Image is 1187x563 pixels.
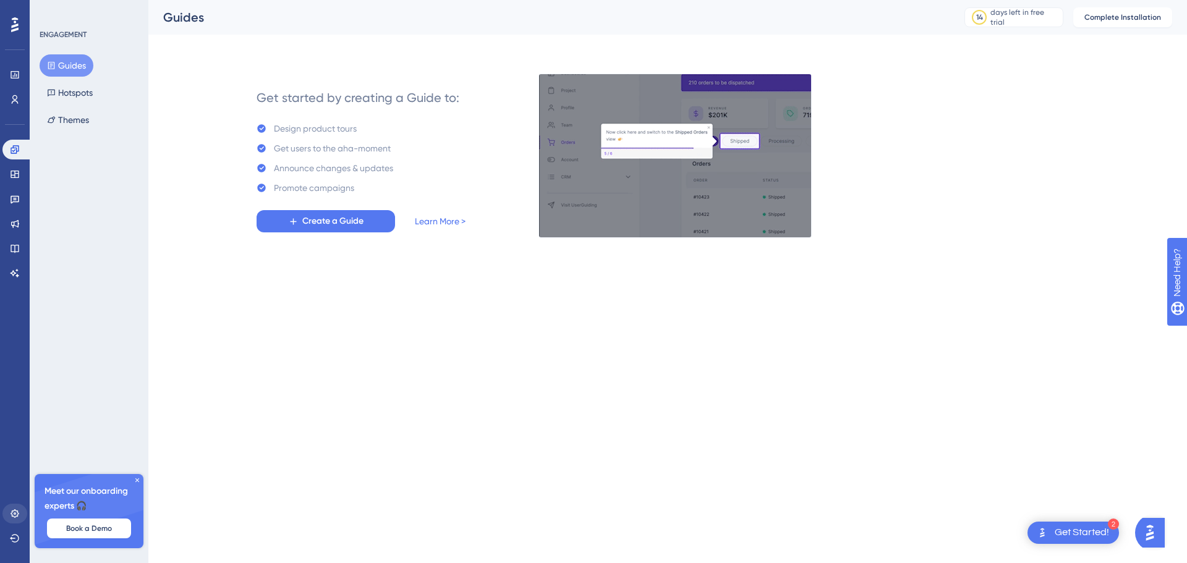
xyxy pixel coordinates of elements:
img: launcher-image-alternative-text [1035,525,1050,540]
div: Announce changes & updates [274,161,393,176]
span: Meet our onboarding experts 🎧 [45,484,134,514]
button: Complete Installation [1073,7,1172,27]
span: Complete Installation [1084,12,1161,22]
div: 2 [1108,519,1119,530]
button: Hotspots [40,82,100,104]
div: Guides [163,9,934,26]
div: Design product tours [274,121,357,136]
iframe: UserGuiding AI Assistant Launcher [1135,514,1172,551]
button: Book a Demo [47,519,131,538]
span: Create a Guide [302,214,364,229]
button: Themes [40,109,96,131]
button: Guides [40,54,93,77]
button: Create a Guide [257,210,395,232]
div: days left in free trial [990,7,1059,27]
div: ENGAGEMENT [40,30,87,40]
div: 14 [976,12,983,22]
span: Book a Demo [66,523,112,533]
div: Get started by creating a Guide to: [257,89,459,106]
div: Get Started! [1055,526,1109,540]
div: Open Get Started! checklist, remaining modules: 2 [1027,522,1119,544]
a: Learn More > [415,214,466,229]
div: Get users to the aha-moment [274,141,391,156]
span: Need Help? [29,3,77,18]
div: Promote campaigns [274,180,354,195]
img: 21a29cd0e06a8f1d91b8bced9f6e1c06.gif [538,74,812,238]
